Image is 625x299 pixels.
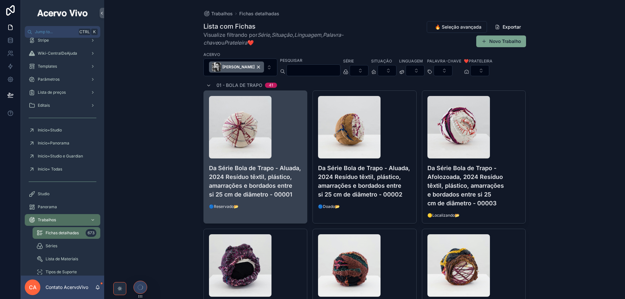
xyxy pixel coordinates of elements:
em: Série [257,32,270,38]
span: Fichas detalhadas [46,230,79,236]
span: Início+Studio [38,128,62,133]
img: Da-Série-Bola-de-Trapo---Arretado,-2024-Resíduo-têxtil,-plástico,-amarrações-e-bordados-entre-si-... [318,234,381,297]
em: Prateleira [224,39,247,46]
span: Início+ Todas [38,167,62,172]
label: Linguagem [399,58,423,64]
button: Select Button [203,59,277,76]
button: Select Button [434,65,452,76]
em: Situação [271,32,293,38]
span: Studio [38,191,49,197]
span: Ctrl [79,29,90,35]
img: Da-Série-Bola-de-Trapo---Arretado,-2024-Resíduo-têxtil,-plástico,-amarrações-e-bordados-entre-si-... [427,234,490,297]
button: Select Button [350,65,368,76]
span: Visualize filtrando por , , , ou ❤️ [203,31,380,47]
img: Da-Série-Bola-de-Trapo---Aluada,-2024-Resíduo-têxtil,-plástico,-amarrações-e-bordados-entre-si-25... [209,96,271,158]
a: Da-Série-Bola-de-Trapo---Aluada,-2024-Resíduo-têxtil,-plástico,-amarrações-e-bordados-entre-si-25... [203,90,308,224]
button: Select Button [378,65,396,76]
label: ❤️Prateleira [464,58,493,64]
h4: Da Série Bola de Trapo - Aluada, 2024 Resíduo têxtil, plástico, amarrações e bordados entre si 25... [318,164,411,199]
label: Pesquisar [280,57,302,63]
span: Parâmetros [38,77,60,82]
a: Lista de Materiais [33,253,100,265]
button: Unselect 45 [209,61,264,73]
span: 🔥 Seleção avançada [435,24,481,30]
a: Trabalhos [25,214,100,226]
span: CA [29,283,36,291]
span: Tipos de Suporte [46,269,77,275]
span: Panorama [38,204,57,210]
a: Fichas detalhadas673 [33,227,100,239]
img: Da-Série-Bola-de-Trapo---Apuço,-2024-Resíduo-têxtil,-plástico,-amarrações-e-bordados-entre-si-25-... [209,234,271,297]
a: Da-Série-Bola-de-Trapo---Aluada,-2024-Resíduo-têxtil,-plástico,-amarrações-e-bordados-entre-si-25... [312,90,417,224]
p: Contato AcervoVivo [46,284,88,291]
span: 01 - Bola de Trapo [216,82,262,88]
span: K [92,29,97,34]
button: 🔥 Seleção avançada [427,21,487,33]
button: Jump to...CtrlK [25,26,100,38]
span: Trabalhos [38,217,56,223]
label: Acervo [203,51,220,57]
span: Editais [38,103,50,108]
a: Início+Panorama [25,137,100,149]
h1: Lista com Fichas [203,22,380,31]
em: Linguagem [294,32,321,38]
button: Exportar [490,21,526,33]
span: Wiki-CentralDeAjuda [38,51,77,56]
a: Editais [25,100,100,111]
button: Novo Trabalho [476,35,526,47]
a: Tipos de Suporte [33,266,100,278]
div: scrollable content [21,38,104,276]
span: Trabalhos [211,10,233,17]
a: Studio [25,188,100,200]
span: Séries [46,243,57,249]
a: Início+Studio e Guardian [25,150,100,162]
a: Da-Série-Bola-de-Trapo---Afolozoada,-2024-Resíduo-têxtil,-plástico,-amarrações-e-bordados-entre-s... [422,90,526,224]
a: Stripe [25,34,100,46]
span: Templates [38,64,57,69]
a: Lista de preços [25,87,100,98]
span: Jump to... [35,29,76,34]
button: Select Button [470,65,489,76]
h4: Da Série Bola de Trapo - Aluada, 2024 Resíduo têxtil, plástico, amarrações e bordados entre si 25... [209,164,302,199]
img: App logo [36,8,89,18]
a: Templates [25,61,100,72]
span: Lista de Materiais [46,256,78,262]
span: Início+Studio e Guardian [38,154,83,159]
a: Início+ Todas [25,163,100,175]
label: Palavra-chave [427,58,461,64]
div: 673 [86,229,96,237]
img: Da-Série-Bola-de-Trapo---Aluada,-2024-Resíduo-têxtil,-plástico,-amarrações-e-bordados-entre-si-25... [318,96,381,158]
span: 🔵Doado📂 [318,204,411,209]
button: Select Button [406,65,424,76]
em: Palavra-chave [203,32,343,46]
label: Série [343,58,354,64]
a: Parâmetros [25,74,100,85]
div: 41 [269,83,273,88]
span: Início+Panorama [38,141,69,146]
label: Situação [371,58,392,64]
a: Trabalhos [203,10,233,17]
img: Da-Série-Bola-de-Trapo---Afolozoada,-2024-Resíduo-têxtil,-plástico,-amarrações-e-bordados-entre-s... [427,96,490,158]
span: Lista de preços [38,90,66,95]
span: Stripe [38,38,49,43]
a: Início+Studio [25,124,100,136]
a: Fichas detalhadas [239,10,279,17]
a: Séries [33,240,100,252]
a: Wiki-CentralDeAjuda [25,48,100,59]
span: [PERSON_NAME] [222,64,255,70]
a: Panorama [25,201,100,213]
span: 🔵Reservado📂 [209,204,302,209]
span: 🟡Localizando📂 [427,213,521,218]
h4: Da Série Bola de Trapo - Afolozoada, 2024 Resíduo têxtil, plástico, amarrações e bordados entre s... [427,164,521,208]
